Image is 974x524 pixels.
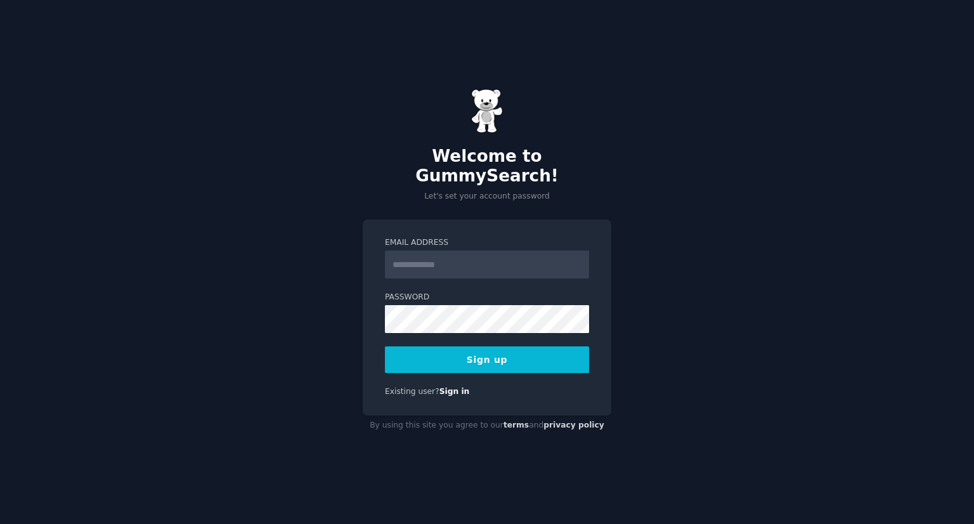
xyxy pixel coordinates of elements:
a: terms [503,421,529,429]
a: privacy policy [543,421,604,429]
h2: Welcome to GummySearch! [363,147,611,187]
div: By using this site you agree to our and [363,416,611,436]
p: Let's set your account password [363,191,611,202]
span: Existing user? [385,387,439,396]
a: Sign in [439,387,470,396]
button: Sign up [385,346,589,373]
label: Password [385,292,589,303]
label: Email Address [385,237,589,249]
img: Gummy Bear [471,89,503,133]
